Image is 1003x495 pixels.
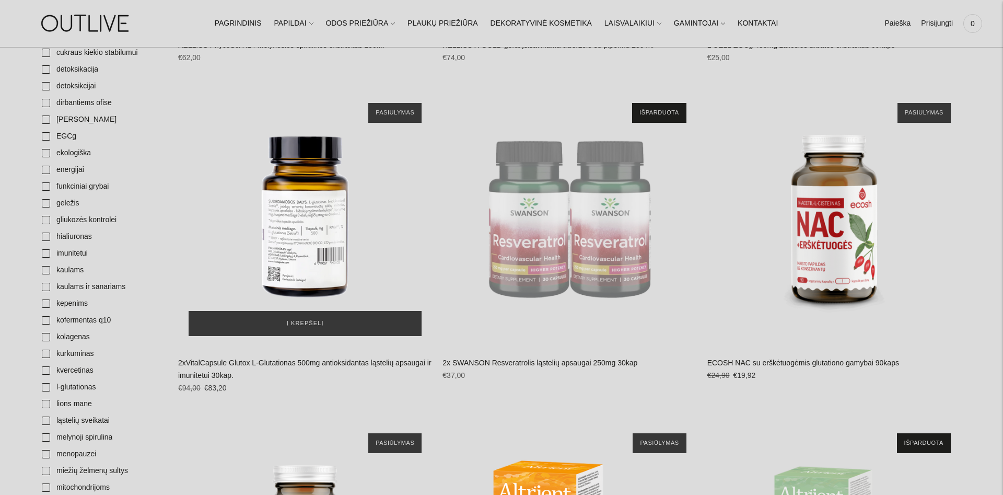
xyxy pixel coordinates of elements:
a: kaulams [36,262,168,279]
a: 2x SWANSON Resveratrolis ląstelių apsaugai 250mg 30kap [442,359,637,367]
a: 2x SWANSON Resveratrolis ląstelių apsaugai 250mg 30kap [442,93,696,347]
span: €19,92 [733,371,755,379]
a: detoksikcijai [36,78,168,95]
a: kepenims [36,295,168,312]
span: Į krepšelį [287,318,324,329]
a: PAPILDAI [274,12,313,35]
a: kaulams ir sanariams [36,279,168,295]
a: 0 [963,12,982,35]
span: €74,00 [442,53,465,62]
a: ECOSH NAC su erškėtuogėmis glutationo gamybai 90kaps [707,93,961,347]
a: imunitetui [36,245,168,262]
a: 2xVitalCapsule Glutox L-Glutationas 500mg antioksidantas ląstelių apsaugai ir imunitetui 30kap. [178,93,432,347]
a: melynoji spirulina [36,429,168,446]
span: €83,20 [204,384,227,392]
span: 0 [965,16,980,31]
a: miežių želmenų sultys [36,463,168,479]
a: energijai [36,162,168,178]
a: geležis [36,195,168,212]
a: kurkuminas [36,346,168,362]
a: ODOS PRIEŽIŪRA [325,12,395,35]
a: hialiuronas [36,228,168,245]
a: 2xVitalCapsule Glutox L-Glutationas 500mg antioksidantas ląstelių apsaugai ir imunitetui 30kap. [178,359,431,379]
a: gliukozės kontrolei [36,212,168,228]
a: KONTAKTAI [738,12,778,35]
a: PAGRINDINIS [215,12,262,35]
img: OUTLIVE [21,5,151,41]
a: Paieška [884,12,911,35]
button: Į krepšelį [189,311,422,336]
a: Prisijungti [921,12,953,35]
span: €37,00 [442,371,465,379]
a: GAMINTOJAI [674,12,725,35]
span: €62,00 [178,53,201,62]
span: €25,00 [707,53,730,62]
a: l-glutationas [36,379,168,396]
a: ECOSH NAC su erškėtuogėmis glutationo gamybai 90kaps [707,359,899,367]
a: ekologiška [36,145,168,162]
a: cukraus kiekio stabilumui [36,44,168,61]
s: €94,00 [178,384,201,392]
a: DEKORATYVINĖ KOSMETIKA [491,12,592,35]
a: dirbantiems ofise [36,95,168,111]
a: detoksikacija [36,61,168,78]
a: kolagenas [36,329,168,346]
a: PLAUKŲ PRIEŽIŪRA [407,12,478,35]
a: ląstelių sveikatai [36,412,168,429]
a: funkciniai grybai [36,178,168,195]
a: lions mane [36,396,168,412]
s: €24,90 [707,371,730,379]
a: menopauzei [36,446,168,463]
a: kofermentas q10 [36,312,168,329]
a: kvercetinas [36,362,168,379]
a: LAISVALAIKIUI [604,12,661,35]
a: [PERSON_NAME] [36,111,168,128]
a: EGCg [36,128,168,145]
